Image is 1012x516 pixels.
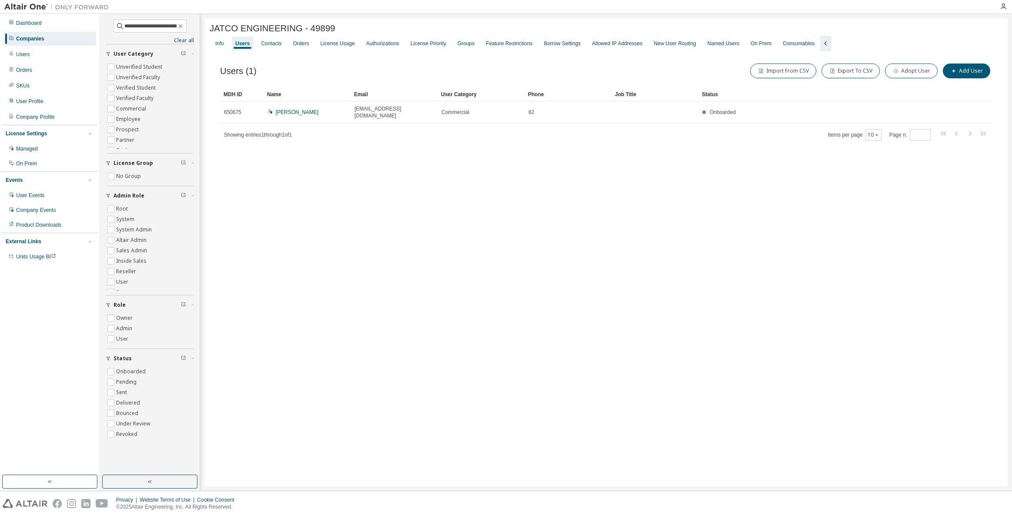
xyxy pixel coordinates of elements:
[116,124,140,135] label: Prospect
[116,72,162,83] label: Unverified Faculty
[116,235,148,245] label: Altair Admin
[215,40,224,47] div: Info
[106,295,194,315] button: Role
[16,207,56,214] div: Company Events
[116,313,134,323] label: Owner
[6,238,41,245] div: External Links
[114,50,154,57] span: User Category
[822,64,880,78] button: Export To CSV
[114,355,132,362] span: Status
[441,87,521,101] div: User Category
[528,87,608,101] div: Phone
[116,83,157,93] label: Verified Student
[783,40,815,47] div: Consumables
[828,129,882,141] span: Items per page
[116,171,143,181] label: No Group
[116,503,240,511] p: © 2025 Altair Engineering, Inc. All Rights Reserved.
[220,66,257,76] span: Users (1)
[181,160,186,167] span: Clear filter
[224,109,241,116] span: 650675
[181,50,186,57] span: Clear filter
[106,186,194,205] button: Admin Role
[943,64,990,78] button: Add User
[224,132,292,138] span: Showing entries 1 through 1 of 1
[67,499,76,508] img: instagram.svg
[116,419,152,429] label: Under Review
[16,67,32,74] div: Orders
[116,62,164,72] label: Unverified Student
[116,366,147,377] label: Onboarded
[16,192,44,199] div: User Events
[114,302,126,308] span: Role
[366,40,399,47] div: Authorizations
[114,192,144,199] span: Admin Role
[4,3,113,11] img: Altair One
[116,277,130,287] label: User
[16,35,44,42] div: Companies
[116,104,148,114] label: Commercial
[544,40,581,47] div: Borrow Settings
[116,135,136,145] label: Partner
[116,408,140,419] label: Bounced
[16,254,56,260] span: Units Usage BI
[116,145,129,156] label: Trial
[592,40,642,47] div: Allowed IP Addresses
[3,499,47,508] img: altair_logo.svg
[654,40,696,47] div: New User Routing
[116,245,149,256] label: Sales Admin
[354,87,434,101] div: Email
[458,40,474,47] div: Groups
[116,266,138,277] label: Reseller
[116,334,130,344] label: User
[16,145,38,152] div: Managed
[116,114,142,124] label: Employee
[81,499,90,508] img: linkedin.svg
[16,51,30,58] div: Users
[615,87,695,101] div: Job Title
[224,87,260,101] div: MDH ID
[320,40,354,47] div: License Usage
[16,82,30,89] div: SKUs
[528,109,534,116] span: 82
[708,40,739,47] div: Named Users
[106,37,194,44] a: Clear all
[181,192,186,199] span: Clear filter
[16,20,42,27] div: Dashboard
[116,256,148,266] label: Inside Sales
[276,109,319,115] a: [PERSON_NAME]
[16,160,37,167] div: On Prem
[116,287,138,298] label: Support
[16,221,61,228] div: Product Downloads
[96,499,108,508] img: youtube.svg
[181,302,186,308] span: Clear filter
[235,40,250,47] div: Users
[106,154,194,173] button: License Group
[6,130,47,137] div: License Settings
[114,160,153,167] span: License Group
[751,40,772,47] div: On Prem
[181,355,186,362] span: Clear filter
[116,323,134,334] label: Admin
[486,40,532,47] div: Feature Restrictions
[16,98,43,105] div: User Profile
[6,177,23,184] div: Events
[354,105,434,119] span: [EMAIL_ADDRESS][DOMAIN_NAME]
[889,129,931,141] span: Page n.
[441,109,469,116] span: Commercial
[197,496,239,503] div: Cookie Consent
[293,40,309,47] div: Orders
[261,40,281,47] div: Contacts
[116,496,140,503] div: Privacy
[267,87,347,101] div: Name
[116,224,154,235] label: System Admin
[868,131,879,138] button: 10
[411,40,446,47] div: License Priority
[750,64,816,78] button: Import From CSV
[116,214,136,224] label: System
[210,23,335,34] span: JATCO ENGINEERING - 49899
[116,204,130,214] label: Root
[106,349,194,368] button: Status
[106,44,194,64] button: User Category
[116,387,129,398] label: Sent
[116,377,138,387] label: Pending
